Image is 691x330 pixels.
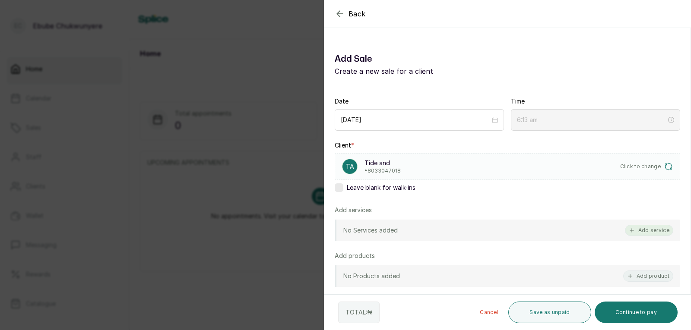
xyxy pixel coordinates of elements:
button: Continue to pay [595,302,678,323]
button: Click to change [620,162,673,171]
button: Add service [625,225,673,236]
p: Tide and [365,159,401,167]
input: Select date [341,115,490,125]
button: Back [335,9,366,19]
button: Cancel [473,302,505,323]
p: Add products [335,251,375,260]
p: Add services [335,206,372,214]
p: No Services added [343,226,398,235]
h1: Add Sale [335,52,680,66]
p: • 8033047018 [365,167,401,174]
input: Select time [517,115,666,125]
p: Ta [346,162,354,171]
label: Time [511,97,525,106]
p: Create a new sale for a client [335,66,680,76]
p: TOTAL: ₦ [345,308,372,317]
p: No Products added [343,272,400,280]
label: Date [335,97,349,106]
button: Add product [623,270,673,282]
span: Leave blank for walk-ins [347,183,415,192]
span: Click to change [620,163,661,170]
button: Save as unpaid [508,302,591,323]
label: Client [335,141,354,150]
span: Back [349,9,366,19]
